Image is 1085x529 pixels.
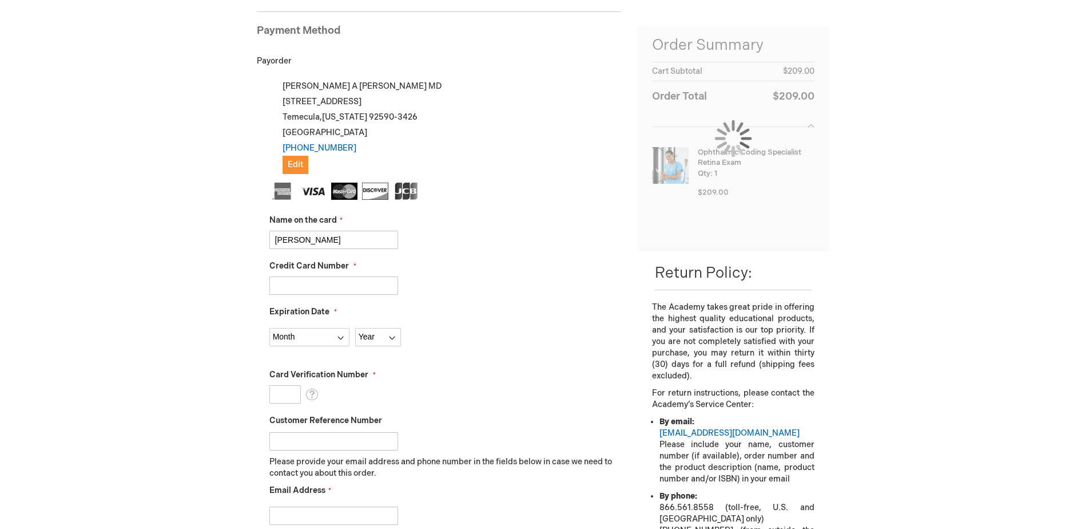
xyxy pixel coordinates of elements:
img: Visa [300,183,327,200]
span: Card Verification Number [269,370,368,380]
img: Loading... [715,120,752,157]
span: Email Address [269,485,325,495]
button: Edit [283,156,308,174]
strong: By email: [659,417,694,427]
p: The Academy takes great pride in offering the highest quality educational products, and your sati... [652,302,814,382]
span: Edit [288,160,303,169]
a: [PHONE_NUMBER] [283,143,356,153]
p: Please provide your email address and phone number in the fields below in case we need to contact... [269,456,621,479]
span: Expiration Date [269,307,329,317]
input: Credit Card Number [269,277,398,295]
span: Payorder [257,56,292,66]
p: For return instructions, please contact the Academy’s Service Center: [652,388,814,410]
span: Name on the card [269,215,337,225]
div: Payment Method [257,23,621,44]
span: [US_STATE] [322,112,367,122]
input: Card Verification Number [269,385,301,404]
span: Credit Card Number [269,261,349,271]
strong: By phone: [659,491,697,501]
img: JCB [393,183,419,200]
img: American Express [269,183,296,200]
li: Please include your name, customer number (if available), order number and the product descriptio... [659,416,814,485]
span: Customer Reference Number [269,416,382,425]
span: Return Policy: [655,264,752,282]
img: Discover [362,183,388,200]
a: [EMAIL_ADDRESS][DOMAIN_NAME] [659,428,800,438]
img: MasterCard [331,183,357,200]
div: [PERSON_NAME] A [PERSON_NAME] MD [STREET_ADDRESS] Temecula , 92590-3426 [GEOGRAPHIC_DATA] [269,78,621,174]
